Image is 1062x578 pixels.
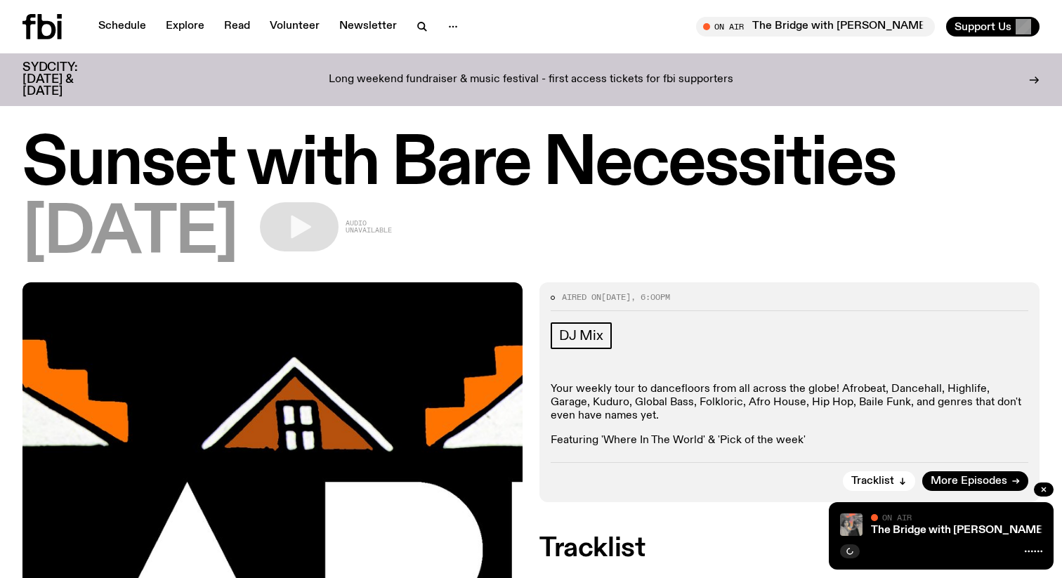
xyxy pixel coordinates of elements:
a: Read [216,17,258,37]
span: DJ Mix [559,328,603,343]
span: Audio unavailable [346,220,392,234]
button: On AirThe Bridge with [PERSON_NAME] [696,17,935,37]
span: Tracklist [851,476,894,487]
p: Your weekly tour to dancefloors from all across the globe! Afrobeat, Dancehall, Highlife, Garage,... [551,383,1028,423]
a: Volunteer [261,17,328,37]
a: More Episodes [922,471,1028,491]
span: [DATE] [601,291,631,303]
span: [DATE] [22,202,237,265]
h3: SYDCITY: [DATE] & [DATE] [22,62,112,98]
span: On Air [882,513,912,522]
h2: Tracklist [539,536,1040,561]
span: Support Us [955,20,1011,33]
a: The Bridge with [PERSON_NAME] [871,525,1047,536]
h1: Sunset with Bare Necessities [22,133,1040,197]
p: Long weekend fundraiser & music festival - first access tickets for fbi supporters [329,74,733,86]
p: Featuring 'Where In The World' & 'Pick of the week' [551,434,1028,447]
a: DJ Mix [551,322,612,349]
span: More Episodes [931,476,1007,487]
a: Schedule [90,17,155,37]
a: Newsletter [331,17,405,37]
button: Tracklist [843,471,915,491]
a: Explore [157,17,213,37]
span: , 6:00pm [631,291,670,303]
button: Support Us [946,17,1040,37]
span: Aired on [562,291,601,303]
